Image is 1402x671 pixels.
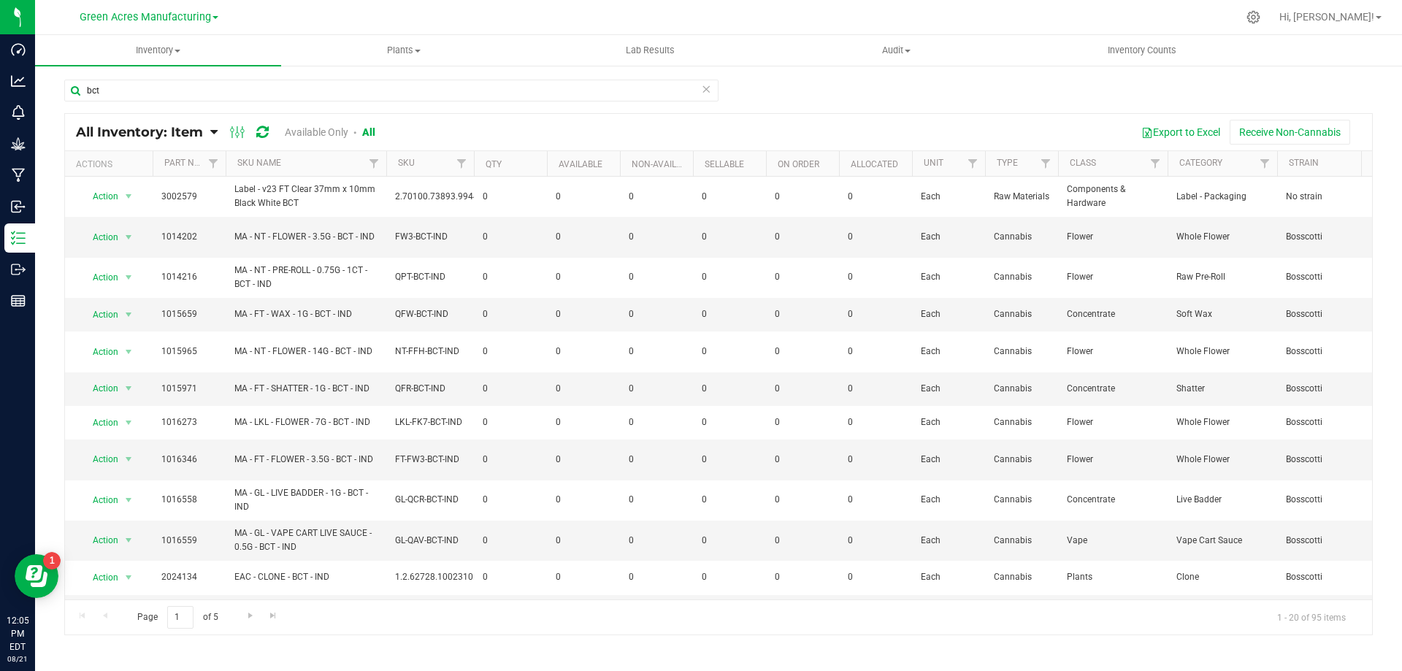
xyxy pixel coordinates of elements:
span: 0 [629,534,684,548]
span: EAC - CLONE - BCT - IND [234,570,378,584]
span: Page of 5 [125,606,230,629]
span: Vape [1067,534,1159,548]
span: MA - FT - SHATTER - 1G - BCT - IND [234,382,378,396]
span: 3002579 [161,190,217,204]
span: 0 [629,345,684,358]
a: Audit [773,35,1019,66]
span: Whole Flower [1176,453,1268,467]
span: 0 [775,534,830,548]
span: 0 [775,345,830,358]
span: Green Acres Manufacturing [80,11,211,23]
span: Each [921,415,976,429]
span: Lab Results [606,44,694,57]
span: Bosscotti [1286,230,1378,244]
span: Action [80,267,119,288]
span: Bosscotti [1286,270,1378,284]
span: FW3-BCT-IND [395,230,465,244]
span: 0 [775,230,830,244]
span: select [120,530,138,551]
a: Filter [450,151,474,176]
span: 0 [483,230,538,244]
span: Shatter [1176,382,1268,396]
input: 1 [167,606,194,629]
span: 0 [702,453,757,467]
span: Concentrate [1067,382,1159,396]
span: Whole Flower [1176,415,1268,429]
span: Action [80,413,119,433]
span: Action [80,304,119,325]
span: Bosscotti [1286,453,1378,467]
inline-svg: Outbound [11,262,26,277]
span: 0 [775,190,830,204]
span: No strain [1286,190,1378,204]
inline-svg: Inventory [11,231,26,245]
span: 0 [702,270,757,284]
span: 0 [483,415,538,429]
span: Whole Flower [1176,230,1268,244]
span: Concentrate [1067,493,1159,507]
span: 0 [702,382,757,396]
a: On Order [778,159,819,169]
span: Bosscotti [1286,534,1378,548]
span: 0 [629,190,684,204]
a: Filter [202,151,226,176]
a: Filter [362,151,386,176]
p: 12:05 PM EDT [7,614,28,653]
a: Category [1179,158,1222,168]
span: 0 [629,270,684,284]
span: Bosscotti [1286,415,1378,429]
span: 0 [556,345,611,358]
a: Plants [281,35,527,66]
a: SKU [398,158,415,168]
span: Flower [1067,345,1159,358]
span: Vape Cart Sauce [1176,534,1268,548]
a: Non-Available [632,159,697,169]
span: Each [921,382,976,396]
p: 08/21 [7,653,28,664]
span: 0 [483,345,538,358]
span: 2024134 [161,570,217,584]
span: 0 [848,230,903,244]
span: 0 [629,415,684,429]
span: 0 [775,453,830,467]
span: 0 [556,190,611,204]
span: select [120,342,138,362]
span: 1 - 20 of 95 items [1265,606,1357,628]
span: 0 [556,453,611,467]
span: 0 [629,230,684,244]
span: Action [80,490,119,510]
a: Lab Results [527,35,773,66]
span: Cannabis [994,415,1049,429]
span: 0 [629,307,684,321]
span: 0 [483,493,538,507]
span: Cannabis [994,230,1049,244]
span: 1.2.62728.1002310.0 [395,570,480,584]
span: Hi, [PERSON_NAME]! [1279,11,1374,23]
span: 0 [775,382,830,396]
span: 0 [483,270,538,284]
span: LKL-FK7-BCT-IND [395,415,465,429]
span: 0 [702,534,757,548]
span: QFR-BCT-IND [395,382,465,396]
span: Label - v23 FT Clear 37mm x 10mm Black White BCT [234,183,378,210]
span: 0 [702,570,757,584]
span: QFW-BCT-IND [395,307,465,321]
span: Raw Pre-Roll [1176,270,1268,284]
span: MA - FT - FLOWER - 3.5G - BCT - IND [234,453,378,467]
span: 1014216 [161,270,217,284]
a: Go to the next page [240,606,261,626]
span: 0 [702,415,757,429]
span: 0 [775,307,830,321]
a: SKU Name [237,158,281,168]
inline-svg: Manufacturing [11,168,26,183]
span: 0 [556,570,611,584]
span: select [120,304,138,325]
span: Action [80,227,119,248]
span: Each [921,307,976,321]
span: 0 [629,453,684,467]
span: MA - NT - FLOWER - 14G - BCT - IND [234,345,378,358]
a: Available Only [285,126,348,138]
span: 0 [702,230,757,244]
span: Each [921,534,976,548]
